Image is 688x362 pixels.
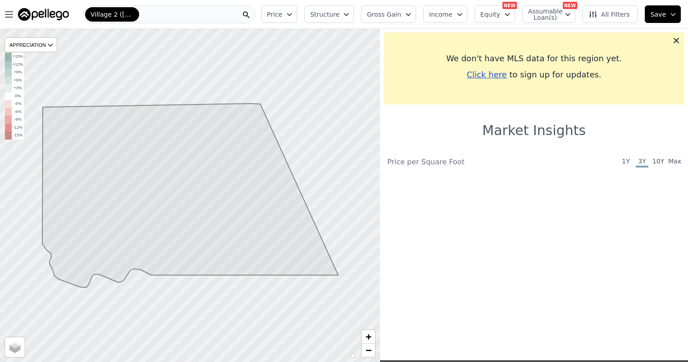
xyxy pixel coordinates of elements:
[502,2,517,9] div: NEW
[12,92,24,100] td: 0%
[12,108,24,116] td: -6%
[391,52,677,65] div: We don't have MLS data for this region yet.
[362,330,375,344] a: Zoom in
[91,10,134,19] span: Village 2 ([GEOGRAPHIC_DATA])
[12,116,24,124] td: -9%
[366,331,371,342] span: +
[12,77,24,85] td: +6%
[12,61,24,69] td: +12%
[18,8,69,21] img: Pellego
[12,84,24,92] td: +3%
[480,10,500,19] span: Equity
[310,10,339,19] span: Structure
[651,10,666,19] span: Save
[668,157,681,167] span: Max
[588,10,630,19] span: All Filters
[5,37,57,52] div: APPRECIATION
[652,157,665,167] span: 10Y
[12,100,24,108] td: -3%
[267,10,282,19] span: Price
[12,124,24,132] td: -12%
[362,344,375,357] a: Zoom out
[528,8,557,21] span: Assumable Loan(s)
[466,70,507,79] span: Click here
[387,157,534,167] div: Price per Square Foot
[620,157,632,167] span: 1Y
[429,10,453,19] span: Income
[261,5,297,23] button: Price
[482,122,586,139] h1: Market Insights
[636,157,648,167] span: 3Y
[361,5,416,23] button: Gross Gain
[366,344,371,356] span: −
[304,5,354,23] button: Structure
[367,10,401,19] span: Gross Gain
[475,5,515,23] button: Equity
[583,5,638,23] button: All Filters
[12,68,24,77] td: +9%
[12,53,24,61] td: +15%
[645,5,681,23] button: Save
[423,5,467,23] button: Income
[563,2,577,9] div: NEW
[391,68,677,81] div: to sign up for updates.
[522,5,575,23] button: Assumable Loan(s)
[5,337,25,357] a: Layers
[12,131,24,140] td: -15%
